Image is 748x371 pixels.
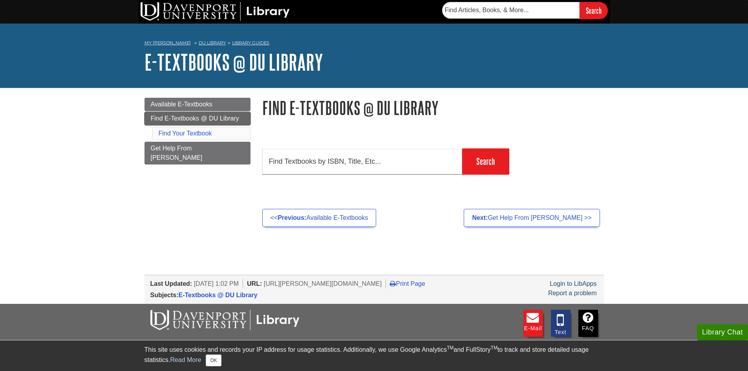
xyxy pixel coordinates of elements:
[144,112,251,125] a: Find E-Textbooks @ DU Library
[442,2,608,19] form: Searches DU Library's articles, books, and more
[144,345,604,366] div: This site uses cookies and records your IP address for usage statistics. Additionally, we use Goo...
[580,2,608,19] input: Search
[262,149,462,174] input: Find Textbooks by ISBN, Title, Etc...
[548,290,597,296] a: Report a problem
[206,355,221,366] button: Close
[199,40,226,46] a: DU Library
[278,214,306,221] strong: Previous:
[150,310,300,330] img: DU Libraries
[144,38,604,50] nav: breadcrumb
[141,2,290,21] img: DU Library
[523,310,543,337] a: E-mail
[464,209,600,227] a: Next:Get Help From [PERSON_NAME] >>
[151,101,212,108] span: Available E-Textbooks
[262,98,604,118] h1: Find E-Textbooks @ DU Library
[442,2,580,18] input: Find Articles, Books, & More...
[170,356,201,363] a: Read More
[551,310,571,337] a: Text
[462,148,509,174] input: Search
[144,98,251,111] a: Available E-Textbooks
[262,209,377,227] a: <<Previous:Available E-Textbooks
[550,280,596,287] a: Login to LibApps
[144,98,251,164] div: Guide Page Menu
[150,292,179,298] span: Subjects:
[232,40,269,46] a: Library Guides
[151,115,239,122] span: Find E-Textbooks @ DU Library
[264,280,382,287] span: [URL][PERSON_NAME][DOMAIN_NAME]
[472,214,488,221] strong: Next:
[247,280,262,287] span: URL:
[159,130,212,137] a: Find Your Textbook
[390,280,396,287] i: Print Page
[390,280,425,287] a: Print Page
[144,50,323,74] a: E-Textbooks @ DU Library
[144,142,251,164] a: Get Help From [PERSON_NAME]
[697,324,748,340] button: Library Chat
[447,345,454,351] sup: TM
[194,280,239,287] span: [DATE] 1:02 PM
[150,280,192,287] span: Last Updated:
[578,310,598,337] a: FAQ
[491,345,497,351] sup: TM
[179,292,258,298] a: E-Textbooks @ DU Library
[151,145,203,161] span: Get Help From [PERSON_NAME]
[144,40,191,46] a: My [PERSON_NAME]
